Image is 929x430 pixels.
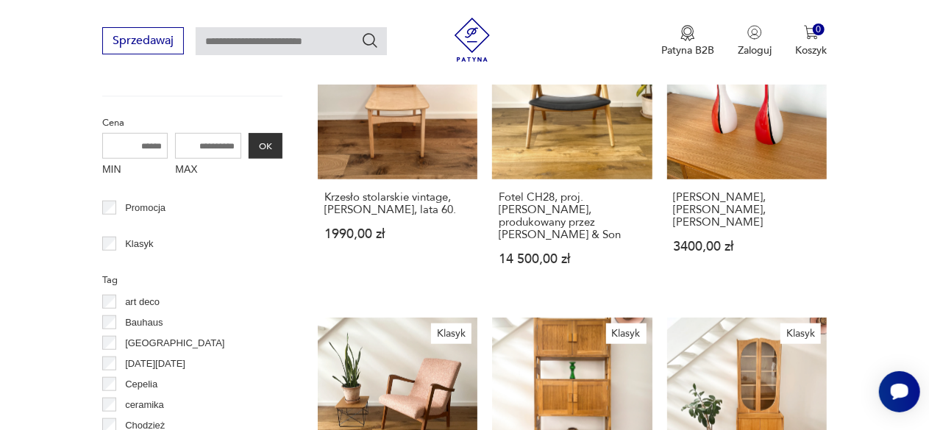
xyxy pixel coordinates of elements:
h3: [PERSON_NAME], [PERSON_NAME], [PERSON_NAME] [674,191,820,229]
img: Ikona medalu [680,25,695,41]
p: [DATE][DATE] [125,356,185,372]
a: KlasykFotel CH28, proj. Hans J. Wegner, produkowany przez Carl Hansen & SonFotel CH28, proj. [PER... [492,20,652,294]
iframe: Smartsupp widget button [879,371,920,412]
img: Ikona koszyka [804,25,819,40]
a: KlasykKrzesło stolarskie vintage, Janusz Różański, lata 60.Krzesło stolarskie vintage, [PERSON_NA... [318,20,477,294]
p: Patyna B2B [661,43,714,57]
label: MAX [175,159,241,182]
label: MIN [102,159,168,182]
h3: Fotel CH28, proj. [PERSON_NAME], produkowany przez [PERSON_NAME] & Son [499,191,645,241]
div: 0 [813,24,825,36]
img: Ikonka użytkownika [747,25,762,40]
button: 0Koszyk [795,25,827,57]
p: 3400,00 zł [674,240,820,253]
p: Promocja [125,200,165,216]
p: Klasyk [125,236,153,252]
p: 1990,00 zł [324,228,471,240]
button: Zaloguj [738,25,772,57]
p: Cena [102,115,282,131]
p: ceramika [125,397,164,413]
button: Patyna B2B [661,25,714,57]
button: Sprzedawaj [102,27,184,54]
p: art deco [125,294,160,310]
img: Patyna - sklep z meblami i dekoracjami vintage [450,18,494,62]
p: 14 500,00 zł [499,253,645,265]
button: Szukaj [361,32,379,49]
p: Zaloguj [738,43,772,57]
a: Ikona medaluPatyna B2B [661,25,714,57]
p: Tag [102,272,282,288]
button: OK [249,133,282,159]
a: KlasykLampy, Luciano Vistosi, szkło Murano[PERSON_NAME], [PERSON_NAME], [PERSON_NAME]3400,00 zł [667,20,827,294]
h3: Krzesło stolarskie vintage, [PERSON_NAME], lata 60. [324,191,471,216]
p: Koszyk [795,43,827,57]
p: Cepelia [125,376,157,393]
a: Sprzedawaj [102,37,184,47]
p: [GEOGRAPHIC_DATA] [125,335,224,351]
p: Bauhaus [125,315,163,331]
